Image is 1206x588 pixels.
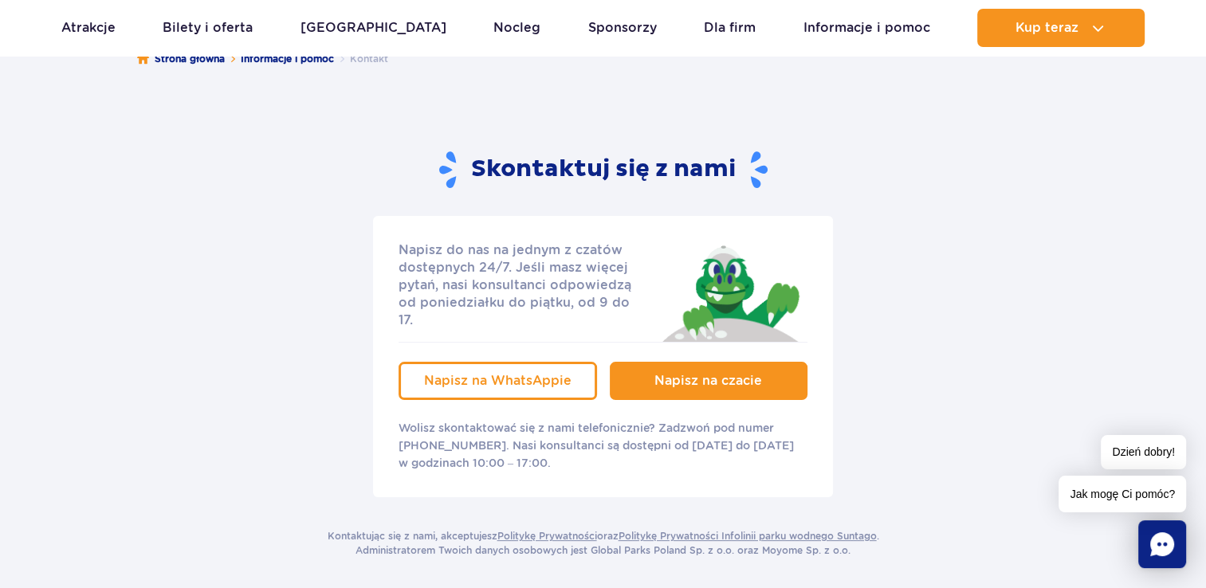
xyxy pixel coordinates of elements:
[399,241,647,329] p: Napisz do nas na jednym z czatów dostępnych 24/7. Jeśli masz więcej pytań, nasi konsultanci odpow...
[588,9,657,47] a: Sponsorzy
[241,51,334,67] a: Informacje i pomoc
[1015,21,1078,35] span: Kup teraz
[163,9,253,47] a: Bilety i oferta
[301,9,446,47] a: [GEOGRAPHIC_DATA]
[977,9,1145,47] button: Kup teraz
[439,150,768,190] h2: Skontaktuj się z nami
[334,51,388,67] li: Kontakt
[704,9,756,47] a: Dla firm
[652,241,807,342] img: Jay
[610,362,808,400] a: Napisz na czacie
[424,373,572,388] span: Napisz na WhatsAppie
[619,530,877,542] a: Politykę Prywatności Infolinii parku wodnego Suntago
[399,419,807,472] p: Wolisz skontaktować się z nami telefonicznie? Zadzwoń pod numer [PHONE_NUMBER]. Nasi konsultanci ...
[493,9,540,47] a: Nocleg
[803,9,930,47] a: Informacje i pomoc
[61,9,116,47] a: Atrakcje
[137,51,225,67] a: Strona główna
[497,530,597,542] a: Politykę Prywatności
[1059,476,1186,512] span: Jak mogę Ci pomóc?
[654,373,762,388] span: Napisz na czacie
[399,362,597,400] a: Napisz na WhatsAppie
[328,529,879,558] p: Kontaktując się z nami, akceptujesz oraz . Administratorem Twoich danych osobowych jest Global Pa...
[1101,435,1186,469] span: Dzień dobry!
[1138,520,1186,568] div: Chat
